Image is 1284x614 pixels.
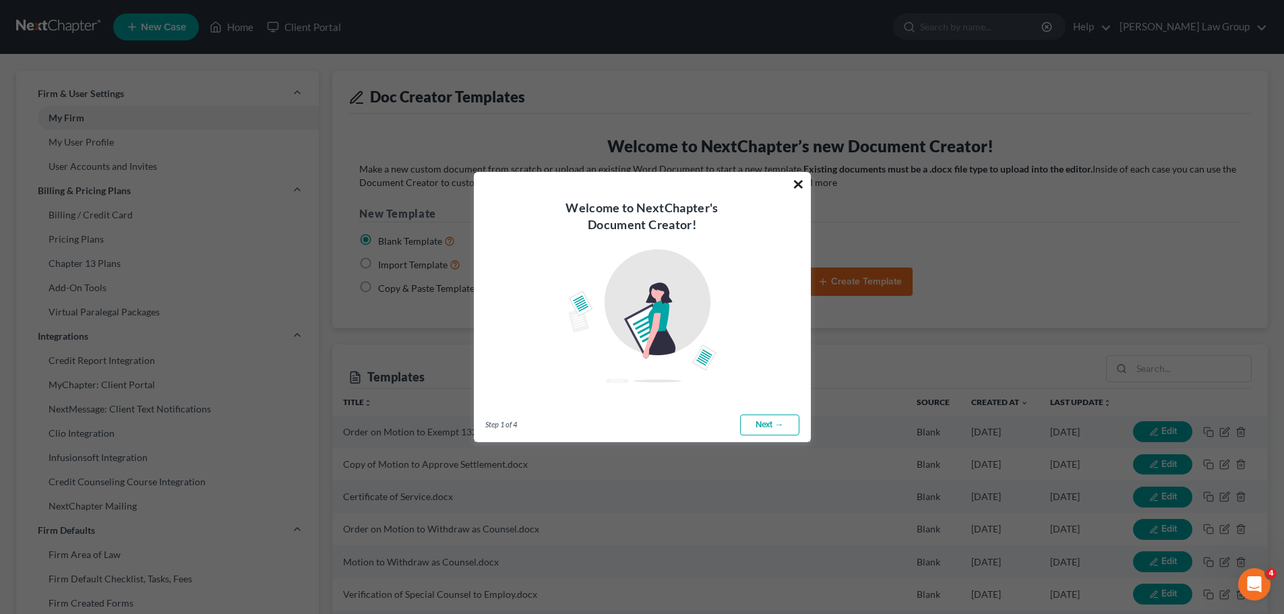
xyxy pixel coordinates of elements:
span: Step 1 of 4 [485,419,517,430]
iframe: Intercom live chat [1238,568,1271,601]
span: 4 [1266,568,1277,579]
h4: Welcome to NextChapter's Document Creator! [491,199,794,233]
a: Next → [740,415,799,436]
button: × [792,173,805,195]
